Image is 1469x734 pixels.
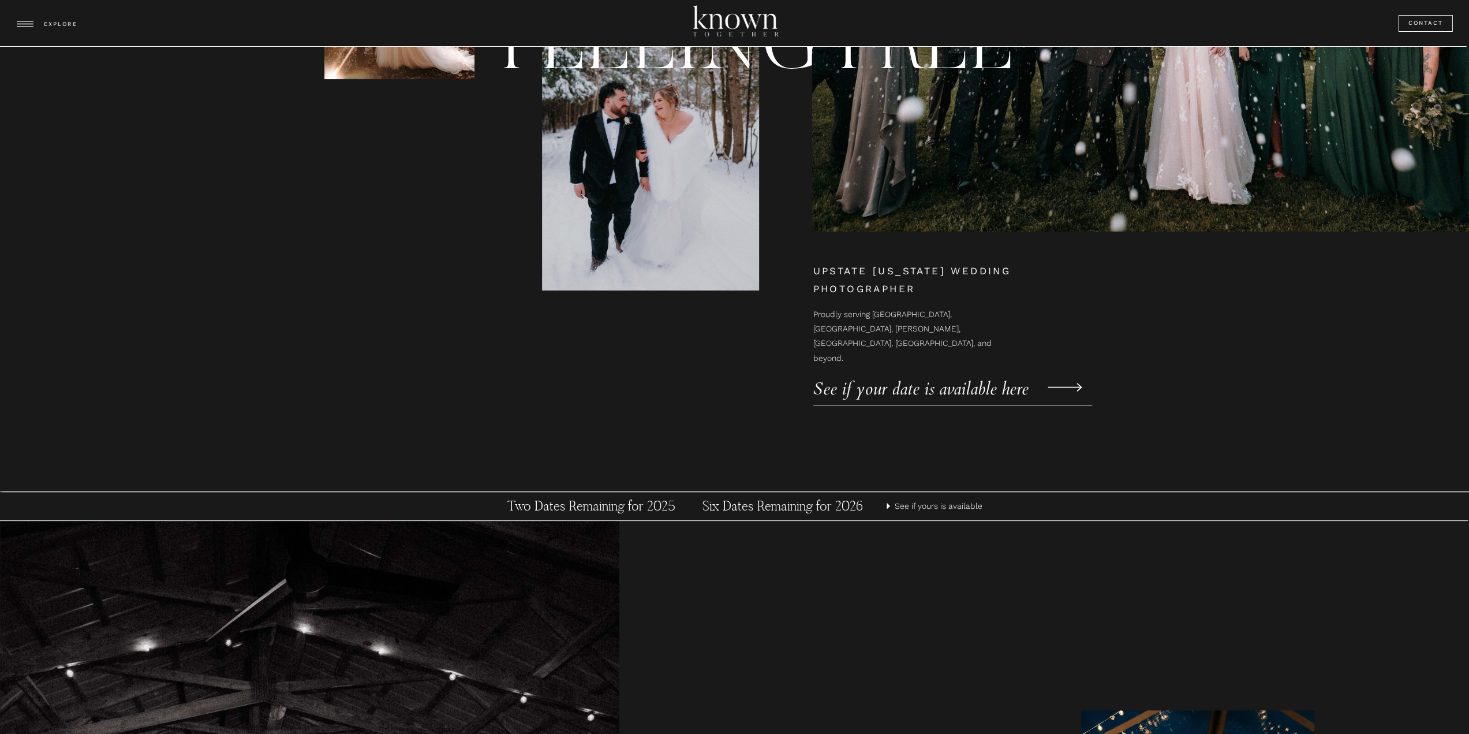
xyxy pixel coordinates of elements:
[813,374,1053,391] a: See if your date is available here
[895,499,985,513] a: See if yours is available
[813,307,994,340] h2: Proudly serving [GEOGRAPHIC_DATA], [GEOGRAPHIC_DATA], [PERSON_NAME], [GEOGRAPHIC_DATA], [GEOGRAPH...
[813,262,1064,297] h1: Upstate [US_STATE] Wedding Photographer
[44,19,80,30] h3: EXPLORE
[484,498,699,515] a: Two Dates Remaining for 2025
[675,498,890,515] a: Six Dates Remaining for 2026
[1408,18,1444,29] a: Contact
